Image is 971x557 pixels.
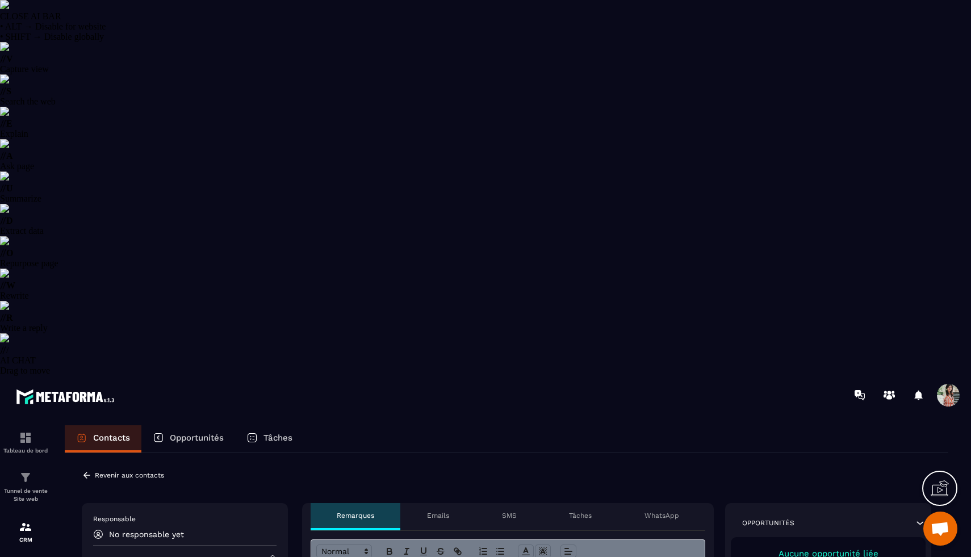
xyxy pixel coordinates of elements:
img: formation [19,520,32,534]
p: Contacts [93,433,130,443]
p: Tableau de bord [3,447,48,454]
p: Tâches [569,511,592,520]
p: WhatsApp [644,511,679,520]
a: formationformationTableau de bord [3,422,48,462]
div: Ouvrir le chat [923,512,957,546]
p: Remarques [337,511,374,520]
a: formationformationTunnel de vente Site web [3,462,48,512]
p: Tunnel de vente Site web [3,487,48,503]
img: formation [19,431,32,445]
p: Opportunités [742,518,794,527]
a: formationformationCRM [3,512,48,551]
a: Contacts [65,425,141,453]
p: CRM [3,537,48,543]
p: SMS [502,511,517,520]
p: Opportunités [170,433,224,443]
a: Tâches [235,425,304,453]
p: Revenir aux contacts [95,471,164,479]
img: logo [16,386,118,407]
p: No responsable yet [109,530,184,539]
p: Tâches [263,433,292,443]
p: Responsable [93,514,277,524]
p: Emails [427,511,449,520]
img: formation [19,471,32,484]
a: Opportunités [141,425,235,453]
